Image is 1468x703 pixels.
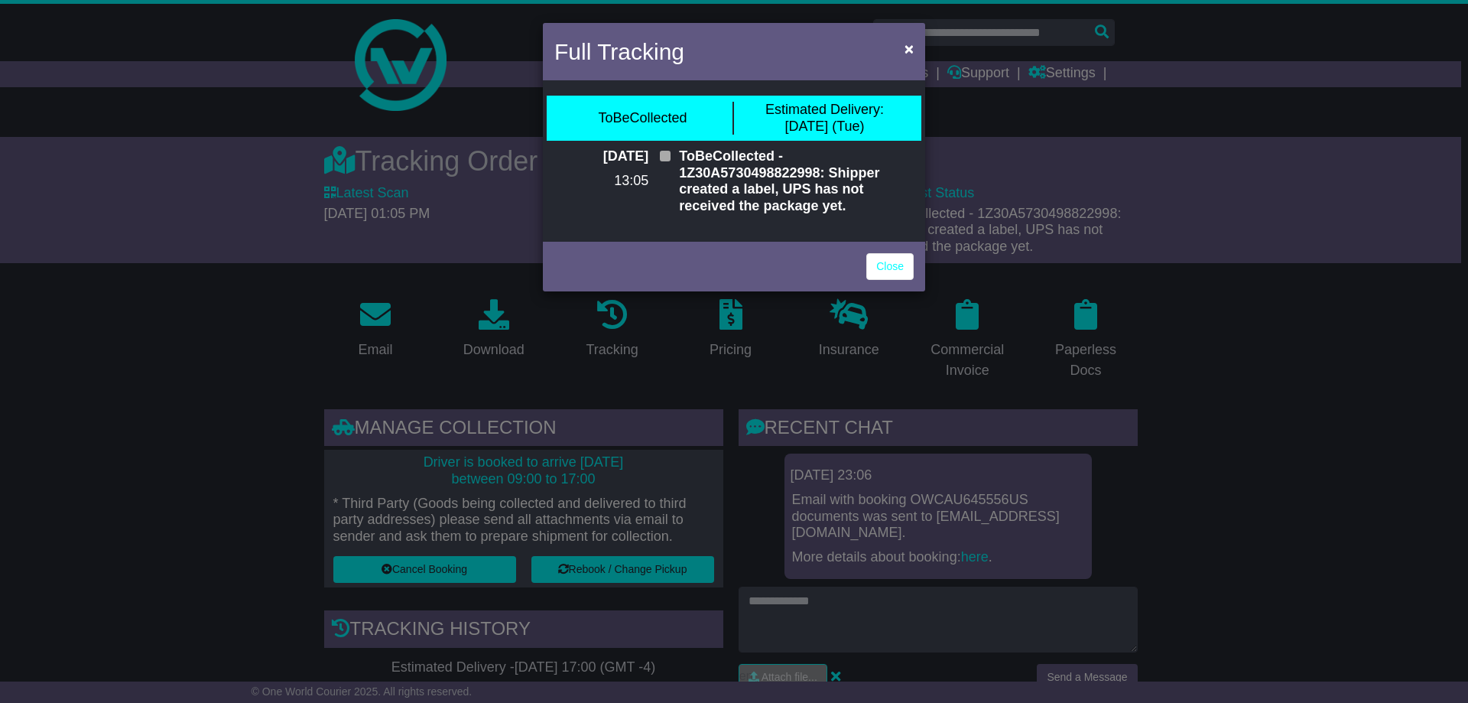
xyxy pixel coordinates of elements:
[554,34,684,69] h4: Full Tracking
[554,148,648,165] p: [DATE]
[897,33,921,64] button: Close
[679,148,914,214] p: ToBeCollected - 1Z30A5730498822998: Shipper created a label, UPS has not received the package yet.
[554,173,648,190] p: 13:05
[598,110,687,127] div: ToBeCollected
[866,253,914,280] a: Close
[765,102,884,135] div: [DATE] (Tue)
[905,40,914,57] span: ×
[765,102,884,117] span: Estimated Delivery:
